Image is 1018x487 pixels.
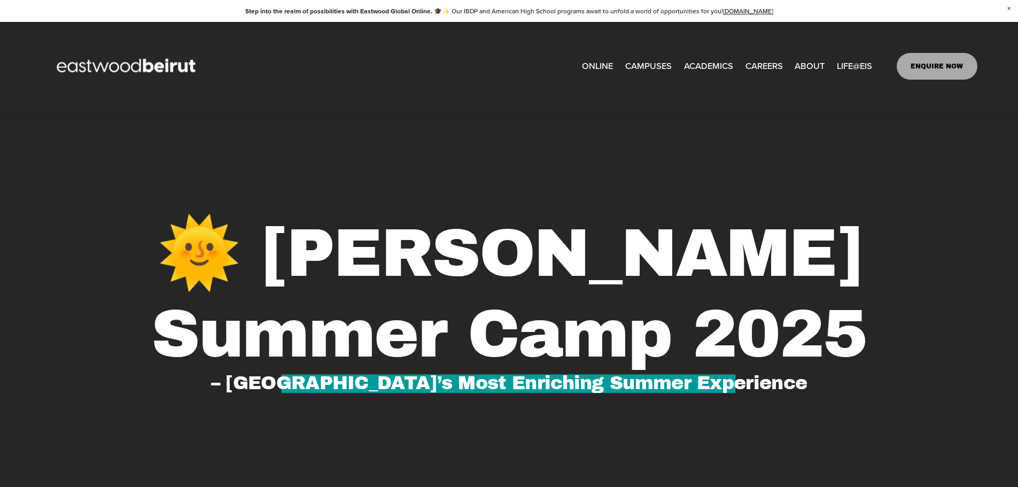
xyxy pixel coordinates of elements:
[211,373,807,393] span: – [GEOGRAPHIC_DATA]’s Most Enriching Summer Experience
[897,53,977,80] a: ENQUIRE NOW
[625,58,672,75] a: folder dropdown
[723,6,773,16] a: [DOMAIN_NAME]
[745,58,783,75] a: CAREERS
[582,58,613,75] a: ONLINE
[119,213,899,375] h1: 🌞 [PERSON_NAME] Summer Camp 2025
[684,58,733,75] a: folder dropdown
[837,58,872,74] span: LIFE@EIS
[795,58,825,74] span: ABOUT
[625,58,672,74] span: CAMPUSES
[684,58,733,74] span: ACADEMICS
[795,58,825,75] a: folder dropdown
[837,58,872,75] a: folder dropdown
[41,39,215,94] img: EastwoodIS Global Site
